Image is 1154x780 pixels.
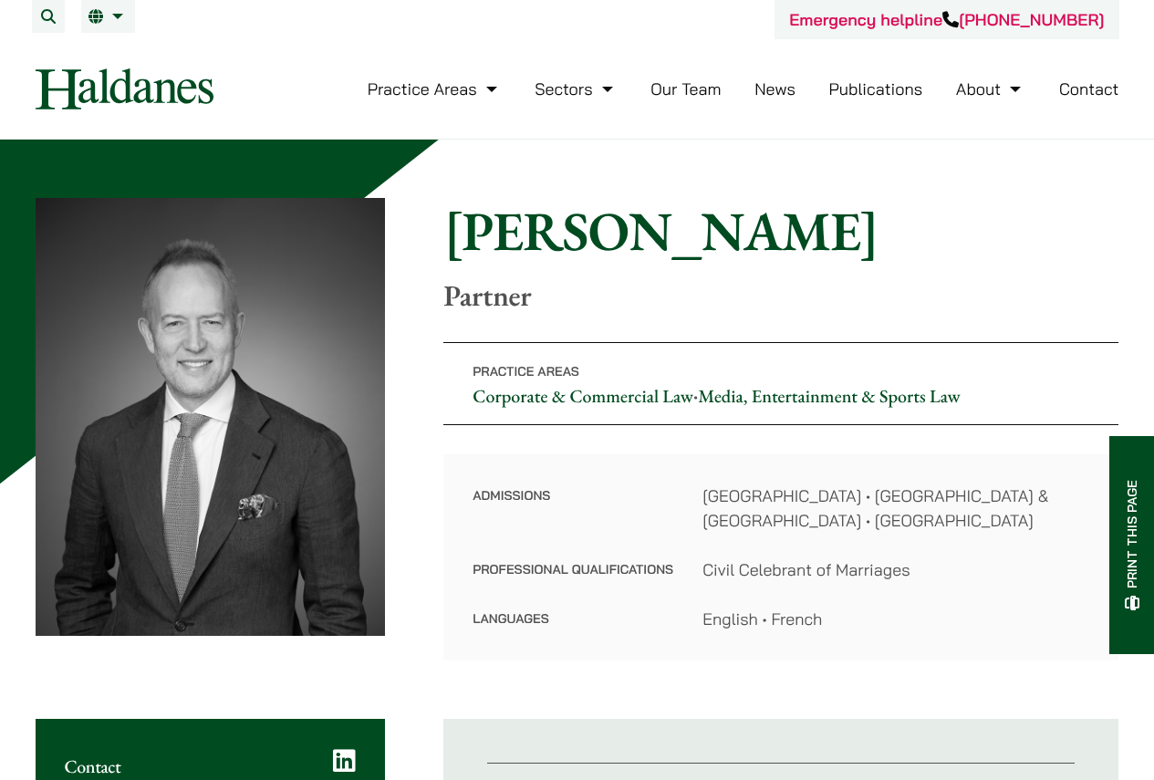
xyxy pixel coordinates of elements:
[956,78,1025,99] a: About
[443,278,1118,313] p: Partner
[473,484,673,557] dt: Admissions
[754,78,795,99] a: News
[443,198,1118,264] h1: [PERSON_NAME]
[650,78,721,99] a: Our Team
[1059,78,1119,99] a: Contact
[65,755,357,777] h2: Contact
[443,342,1118,425] p: •
[473,384,693,408] a: Corporate & Commercial Law
[333,748,356,774] a: LinkedIn
[698,384,960,408] a: Media, Entertainment & Sports Law
[829,78,923,99] a: Publications
[368,78,502,99] a: Practice Areas
[702,607,1089,631] dd: English • French
[702,557,1089,582] dd: Civil Celebrant of Marriages
[88,9,128,24] a: EN
[789,9,1104,30] a: Emergency helpline[PHONE_NUMBER]
[535,78,617,99] a: Sectors
[473,363,579,380] span: Practice Areas
[702,484,1089,533] dd: [GEOGRAPHIC_DATA] • [GEOGRAPHIC_DATA] & [GEOGRAPHIC_DATA] • [GEOGRAPHIC_DATA]
[473,607,673,631] dt: Languages
[36,68,213,109] img: Logo of Haldanes
[473,557,673,607] dt: Professional Qualifications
